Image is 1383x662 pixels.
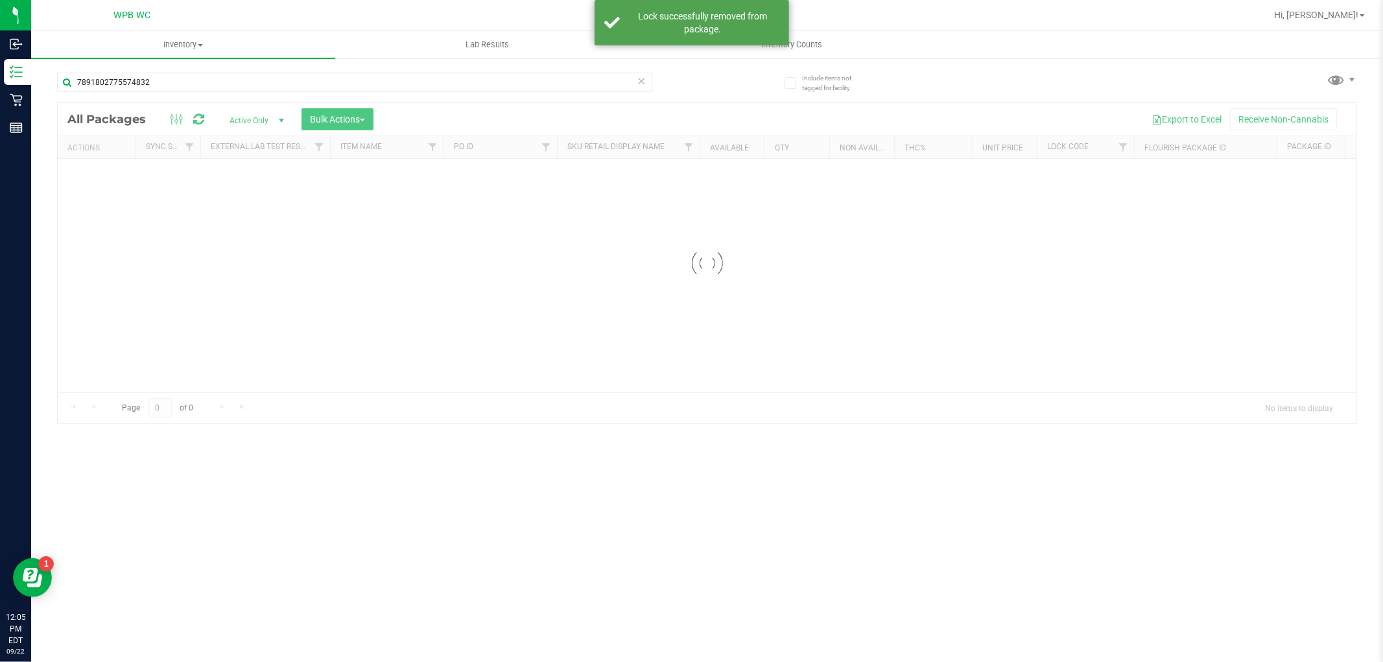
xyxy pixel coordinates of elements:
[448,39,526,51] span: Lab Results
[639,31,943,58] a: Inventory Counts
[10,93,23,106] inline-svg: Retail
[10,38,23,51] inline-svg: Inbound
[10,121,23,134] inline-svg: Reports
[637,73,646,89] span: Clear
[335,31,639,58] a: Lab Results
[31,31,335,58] a: Inventory
[114,10,151,21] span: WPB WC
[6,646,25,656] p: 09/22
[10,65,23,78] inline-svg: Inventory
[38,556,54,572] iframe: Resource center unread badge
[802,73,867,93] span: Include items not tagged for facility
[57,73,652,92] input: Search Package ID, Item Name, SKU, Lot or Part Number...
[13,558,52,597] iframe: Resource center
[6,611,25,646] p: 12:05 PM EDT
[31,39,335,51] span: Inventory
[744,39,840,51] span: Inventory Counts
[627,10,779,36] div: Lock successfully removed from package.
[1274,10,1358,20] span: Hi, [PERSON_NAME]!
